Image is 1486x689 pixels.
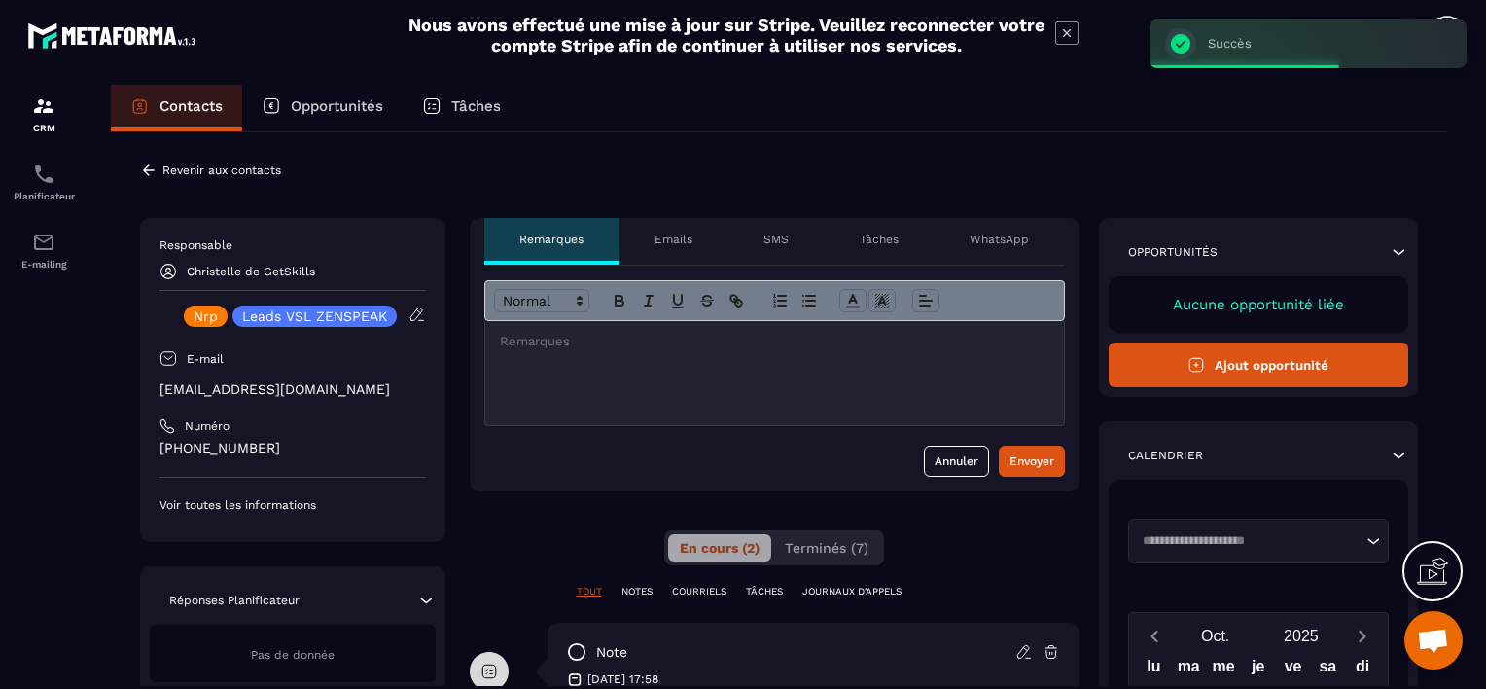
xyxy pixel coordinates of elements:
[1241,653,1276,687] div: je
[655,232,692,247] p: Emails
[451,97,501,115] p: Tâches
[27,18,202,54] img: logo
[785,540,868,556] span: Terminés (7)
[159,237,426,253] p: Responsable
[1171,653,1206,687] div: ma
[680,540,760,556] span: En cours (2)
[251,648,335,662] span: Pas de donnée
[1128,448,1203,463] p: Calendrier
[1137,623,1173,649] button: Previous month
[403,85,520,131] a: Tâches
[32,231,55,254] img: email
[763,232,789,247] p: SMS
[746,585,783,598] p: TÂCHES
[1128,244,1218,260] p: Opportunités
[194,309,218,323] p: Nrp
[860,232,899,247] p: Tâches
[924,446,989,477] button: Annuler
[668,534,771,562] button: En cours (2)
[1206,653,1241,687] div: me
[1128,296,1390,313] p: Aucune opportunité liée
[187,351,224,367] p: E-mail
[1258,619,1344,653] button: Open years overlay
[1109,343,1409,387] button: Ajout opportunité
[159,439,426,457] p: [PHONE_NUMBER]
[802,585,902,598] p: JOURNAUX D'APPELS
[1173,619,1258,653] button: Open months overlay
[970,232,1029,247] p: WhatsApp
[1128,519,1390,563] div: Search for option
[1009,452,1054,471] div: Envoyer
[1137,653,1172,687] div: lu
[162,163,281,177] p: Revenir aux contacts
[999,446,1065,477] button: Envoyer
[111,85,242,131] a: Contacts
[1310,653,1345,687] div: sa
[187,265,315,278] p: Christelle de GetSkills
[1404,611,1463,670] div: Ouvrir le chat
[1276,653,1311,687] div: ve
[5,148,83,216] a: schedulerschedulerPlanificateur
[1136,531,1362,551] input: Search for option
[242,85,403,131] a: Opportunités
[5,191,83,201] p: Planificateur
[1345,653,1380,687] div: di
[672,585,726,598] p: COURRIELS
[159,497,426,513] p: Voir toutes les informations
[587,671,658,687] p: [DATE] 17:58
[5,80,83,148] a: formationformationCRM
[5,259,83,270] p: E-mailing
[1344,623,1380,649] button: Next month
[32,163,55,186] img: scheduler
[596,643,627,662] p: note
[169,593,300,608] p: Réponses Planificateur
[5,216,83,284] a: emailemailE-mailing
[159,381,426,399] p: [EMAIL_ADDRESS][DOMAIN_NAME]
[32,94,55,118] img: formation
[621,585,653,598] p: NOTES
[159,97,223,115] p: Contacts
[519,232,584,247] p: Remarques
[407,15,1045,55] h2: Nous avons effectué une mise à jour sur Stripe. Veuillez reconnecter votre compte Stripe afin de ...
[242,309,387,323] p: Leads VSL ZENSPEAK
[773,534,880,562] button: Terminés (7)
[577,585,602,598] p: TOUT
[185,418,230,434] p: Numéro
[291,97,383,115] p: Opportunités
[5,123,83,133] p: CRM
